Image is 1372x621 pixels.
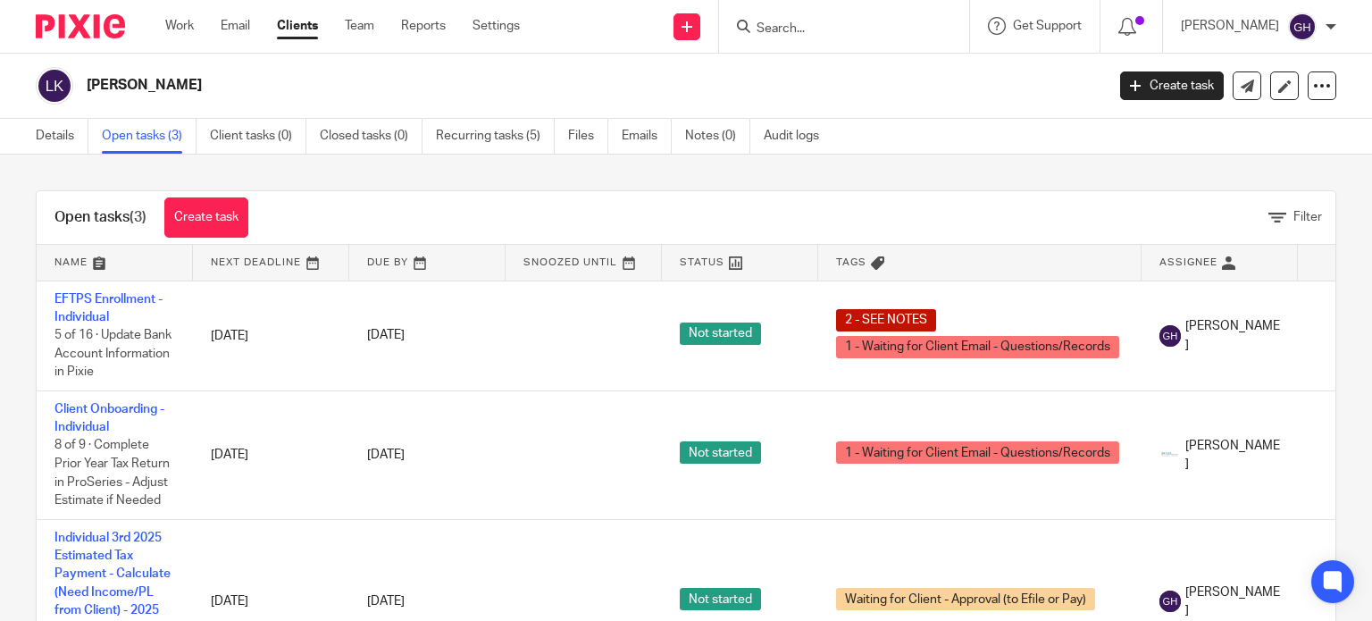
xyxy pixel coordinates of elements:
[568,119,608,154] a: Files
[401,17,446,35] a: Reports
[102,119,197,154] a: Open tasks (3)
[523,257,617,267] span: Snoozed Until
[87,76,892,95] h2: [PERSON_NAME]
[54,208,146,227] h1: Open tasks
[680,588,761,610] span: Not started
[54,440,170,508] span: 8 of 9 · Complete Prior Year Tax Return in ProSeries - Adjust Estimate if Needed
[36,14,125,38] img: Pixie
[836,441,1119,464] span: 1 - Waiting for Client Email - Questions/Records
[320,119,422,154] a: Closed tasks (0)
[54,532,171,617] a: Individual 3rd 2025 Estimated Tax Payment - Calculate (Need Income/PL from Client) - 2025
[473,17,520,35] a: Settings
[1185,437,1280,474] span: [PERSON_NAME]
[836,309,936,331] span: 2 - SEE NOTES
[836,588,1095,610] span: Waiting for Client - Approval (to Efile or Pay)
[1293,211,1322,223] span: Filter
[685,119,750,154] a: Notes (0)
[367,449,405,461] span: [DATE]
[680,441,761,464] span: Not started
[36,67,73,105] img: svg%3E
[1013,20,1082,32] span: Get Support
[367,595,405,608] span: [DATE]
[1181,17,1279,35] p: [PERSON_NAME]
[836,336,1119,358] span: 1 - Waiting for Client Email - Questions/Records
[54,293,163,323] a: EFTPS Enrollment - Individual
[367,330,405,342] span: [DATE]
[1185,317,1280,354] span: [PERSON_NAME]
[764,119,832,154] a: Audit logs
[680,323,761,345] span: Not started
[130,210,146,224] span: (3)
[1159,444,1181,466] img: _Logo.png
[836,257,866,267] span: Tags
[436,119,555,154] a: Recurring tasks (5)
[221,17,250,35] a: Email
[1288,13,1317,41] img: svg%3E
[622,119,672,154] a: Emails
[165,17,194,35] a: Work
[1159,591,1181,612] img: svg%3E
[680,257,724,267] span: Status
[54,403,164,433] a: Client Onboarding - Individual
[755,21,916,38] input: Search
[1185,583,1280,620] span: [PERSON_NAME]
[54,329,171,378] span: 5 of 16 · Update Bank Account Information in Pixie
[277,17,318,35] a: Clients
[164,197,248,238] a: Create task
[193,390,349,519] td: [DATE]
[1120,71,1224,100] a: Create task
[193,281,349,390] td: [DATE]
[345,17,374,35] a: Team
[36,119,88,154] a: Details
[1159,325,1181,347] img: svg%3E
[210,119,306,154] a: Client tasks (0)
